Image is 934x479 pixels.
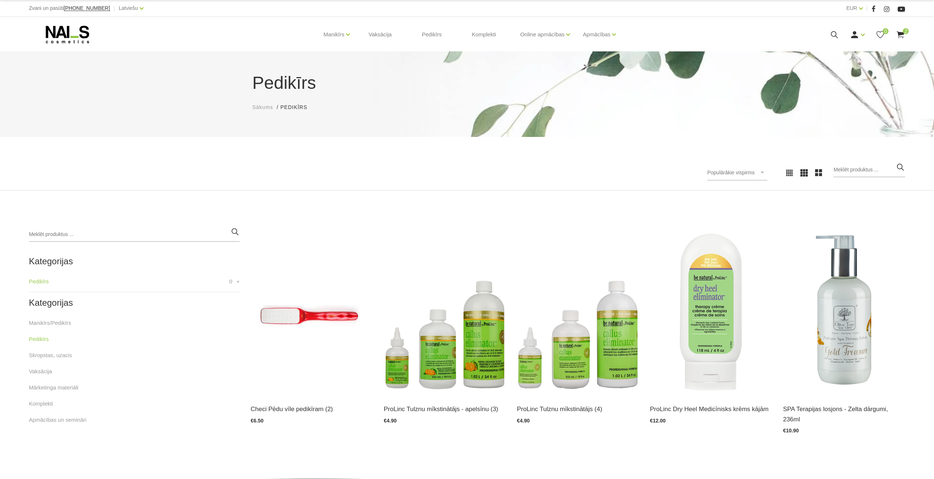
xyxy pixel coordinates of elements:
[416,17,447,52] a: Pedikīrs
[583,20,610,49] a: Apmācības
[783,428,799,433] span: €10.90
[517,227,639,395] img: Tulznu mīkstinātājs maksimāli ātri mīkstina uzstaigājumus un varžacis jau 3 līdz 5 minūtēs. Maksi...
[236,277,240,286] a: +
[883,28,888,34] span: 0
[114,4,115,13] span: |
[866,4,868,13] span: |
[252,70,682,96] h1: Pedikīrs
[29,399,53,408] a: Komplekti
[251,418,264,424] span: €6.50
[229,277,232,286] span: 0
[517,418,530,424] span: €4.90
[384,418,397,424] span: €4.90
[29,4,110,13] div: Zvani un pasūti
[29,335,49,344] a: Pedikīrs
[29,367,52,376] a: Vaksācija
[324,20,345,49] a: Manikīrs
[650,404,772,414] a: ProLinc Dry Heel Medicīnisks krēms kājām
[252,104,273,111] a: Sākums
[846,4,857,12] a: EUR
[384,227,506,395] img: Tulznu mīkstinātājs maksimāli ātri mīkstina uzstaigājumus un varžacis jau 3 līdz 5 minūtēs. Maksi...
[119,4,138,12] a: Latviešu
[29,257,240,266] h2: Kategorijas
[896,30,905,39] a: 2
[783,227,905,395] img: Description
[64,6,110,11] a: [PHONE_NUMBER]
[29,227,240,242] input: Meklēt produktus ...
[280,104,315,111] li: Pedikīrs
[783,404,905,424] a: SPA Terapijas losjons - Zelta dārgumi, 236ml
[363,17,397,52] a: Vaksācija
[384,404,506,414] a: ProLinc Tulznu mīkstinātājs - apelsīnu (3)
[903,28,909,34] span: 2
[252,104,273,110] span: Sākums
[650,418,666,424] span: €12.00
[650,227,772,395] img: Krēms novērš uzstaigājumu rašanos, pēdu plaisāšanu, varžacu veidošanos. Labākais risinājums, lai ...
[466,17,502,52] a: Komplekti
[251,227,373,395] img: Checi Pro - pedikīra tehnoloģiju šedevrs no Kalifornijas.Augstas kvalitātes pēdu vīles ar niķeļa ...
[833,163,905,177] input: Meklēt produktus ...
[29,416,87,424] a: Apmācības un semināri
[29,298,240,308] h2: Kategorijas
[29,277,49,286] a: Pedikīrs
[517,404,639,414] a: ProLinc Tulznu mīkstinātājs (4)
[251,404,373,414] a: Checi Pēdu vīle pedikīram (2)
[29,383,79,392] a: Mārketinga materiāli
[29,351,72,360] a: Skropstas, uzacis
[707,170,755,175] span: Populārākie vispirms
[876,30,885,39] a: 0
[64,5,110,11] span: [PHONE_NUMBER]
[520,20,564,49] a: Online apmācības
[29,319,71,327] a: Manikīrs/Pedikīrs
